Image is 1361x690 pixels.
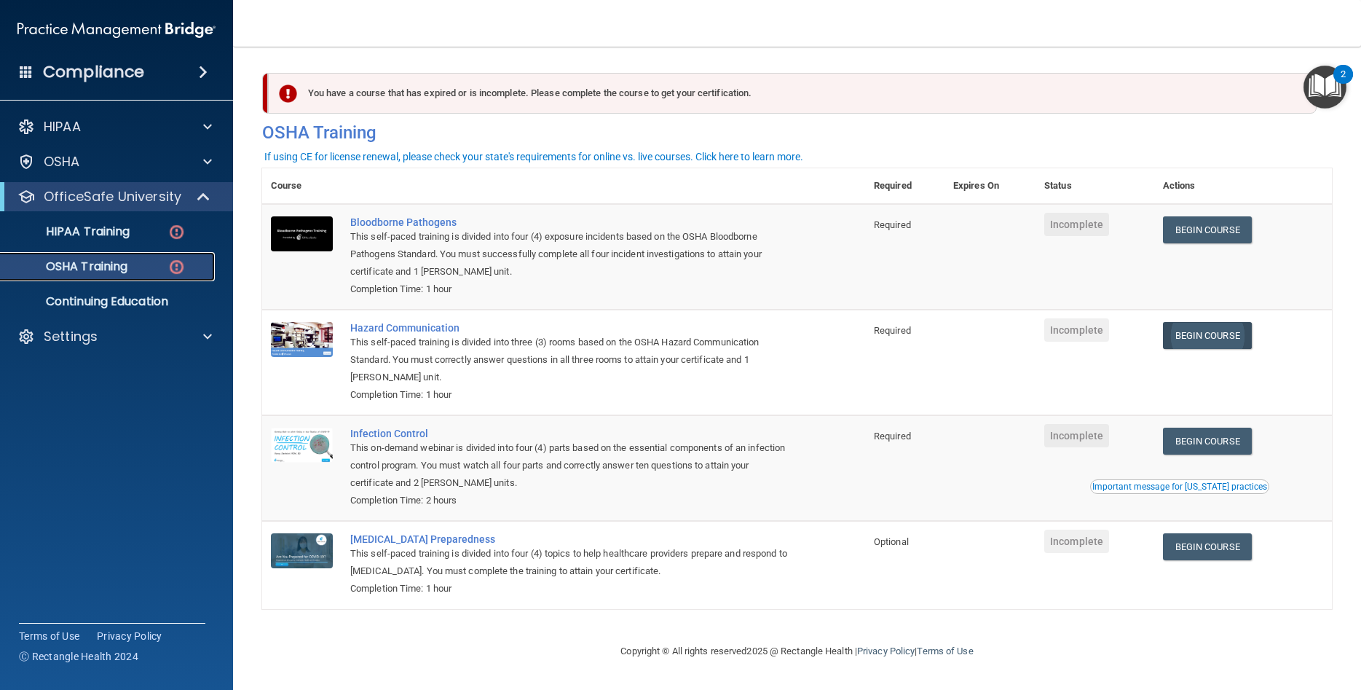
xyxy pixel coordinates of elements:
[167,258,186,276] img: danger-circle.6113f641.png
[874,536,909,547] span: Optional
[264,152,803,162] div: If using CE for license renewal, please check your state's requirements for online vs. live cours...
[350,492,792,509] div: Completion Time: 2 hours
[9,294,208,309] p: Continuing Education
[350,386,792,404] div: Completion Time: 1 hour
[1044,318,1109,342] span: Incomplete
[350,216,792,228] a: Bloodborne Pathogens
[350,322,792,334] a: Hazard Communication
[17,15,216,44] img: PMB logo
[350,580,792,597] div: Completion Time: 1 hour
[279,85,297,103] img: exclamation-circle-solid-danger.72ef9ffc.png
[262,168,342,204] th: Course
[350,428,792,439] a: Infection Control
[44,153,80,170] p: OSHA
[1044,530,1109,553] span: Incomplete
[19,629,79,643] a: Terms of Use
[1303,66,1346,109] button: Open Resource Center, 2 new notifications
[1341,74,1346,93] div: 2
[167,223,186,241] img: danger-circle.6113f641.png
[44,188,181,205] p: OfficeSafe University
[1163,216,1252,243] a: Begin Course
[857,646,915,656] a: Privacy Policy
[44,328,98,345] p: Settings
[1044,424,1109,447] span: Incomplete
[9,224,130,239] p: HIPAA Training
[43,62,144,82] h4: Compliance
[944,168,1035,204] th: Expires On
[350,439,792,492] div: This on-demand webinar is divided into four (4) parts based on the essential components of an inf...
[44,118,81,136] p: HIPAA
[350,281,792,298] div: Completion Time: 1 hour
[1035,168,1153,204] th: Status
[1163,322,1252,349] a: Begin Course
[874,325,911,336] span: Required
[9,259,127,274] p: OSHA Training
[97,629,162,643] a: Privacy Policy
[268,73,1317,114] div: You have a course that has expired or is incomplete. Please complete the course to get your certi...
[350,533,792,545] a: [MEDICAL_DATA] Preparedness
[1163,428,1252,455] a: Begin Course
[532,628,1063,675] div: Copyright © All rights reserved 2025 @ Rectangle Health | |
[19,649,138,664] span: Ⓒ Rectangle Health 2024
[865,168,944,204] th: Required
[1044,213,1109,236] span: Incomplete
[874,431,911,442] span: Required
[17,328,212,345] a: Settings
[1154,168,1332,204] th: Actions
[262,122,1332,143] h4: OSHA Training
[262,149,805,164] button: If using CE for license renewal, please check your state's requirements for online vs. live cours...
[1109,587,1344,645] iframe: Drift Widget Chat Controller
[17,118,212,136] a: HIPAA
[350,334,792,386] div: This self-paced training is divided into three (3) rooms based on the OSHA Hazard Communication S...
[17,188,211,205] a: OfficeSafe University
[874,219,911,230] span: Required
[350,545,792,580] div: This self-paced training is divided into four (4) topics to help healthcare providers prepare and...
[17,153,212,170] a: OSHA
[1090,479,1269,494] button: Read this if you are a dental practitioner in the state of CA
[350,228,792,281] div: This self-paced training is divided into four (4) exposure incidents based on the OSHA Bloodborne...
[1092,482,1267,491] div: Important message for [US_STATE] practices
[917,646,973,656] a: Terms of Use
[1163,533,1252,560] a: Begin Course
